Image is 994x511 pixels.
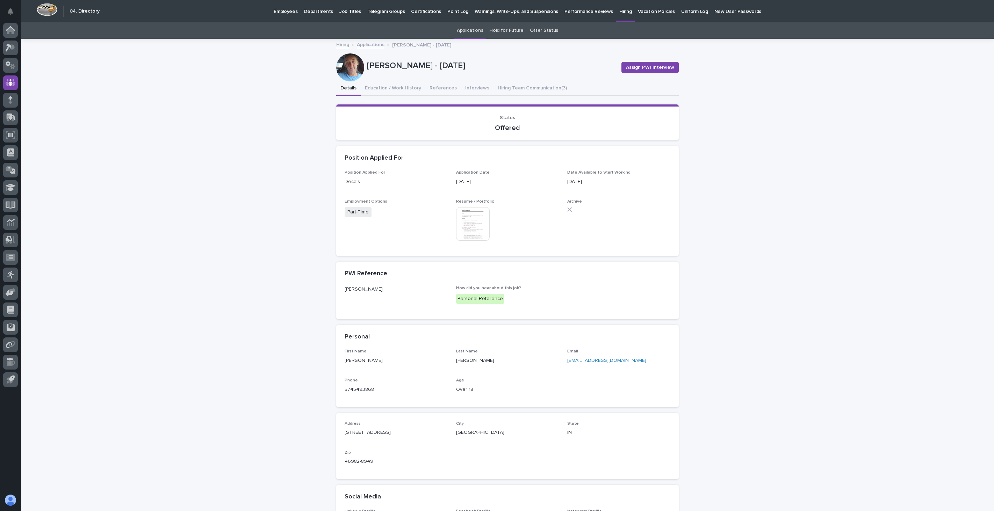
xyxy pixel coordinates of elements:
span: Position Applied For [345,170,385,175]
a: Applications [357,40,384,48]
a: Hold for Future [489,22,523,39]
span: Last Name [456,349,478,353]
a: [EMAIL_ADDRESS][DOMAIN_NAME] [567,358,646,363]
p: Offered [345,124,670,132]
span: First Name [345,349,367,353]
a: Applications [457,22,483,39]
p: [STREET_ADDRESS] [345,429,448,436]
span: City [456,422,464,426]
p: [PERSON_NAME] - [DATE] [392,41,451,48]
a: Hiring [336,40,349,48]
p: [PERSON_NAME] - [DATE] [367,61,616,71]
button: Interviews [461,81,494,96]
a: 5745493868 [345,387,374,392]
span: Address [345,422,361,426]
span: Date Available to Start Working [567,170,631,175]
h2: Social Media [345,493,381,501]
button: References [425,81,461,96]
p: 46982-8949 [345,458,448,465]
button: users-avatar [3,493,18,508]
h2: 04. Directory [70,8,100,14]
span: Age [456,378,464,382]
button: Notifications [3,4,18,19]
p: [DATE] [456,178,559,185]
a: Offer Status [530,22,558,39]
h2: Personal [345,333,370,341]
p: [PERSON_NAME] [345,286,448,293]
button: Education / Work History [361,81,425,96]
span: State [567,422,579,426]
h2: Position Applied For [345,154,403,162]
p: IN [567,429,670,436]
button: Details [336,81,361,96]
img: Workspace Logo [37,3,57,16]
div: Notifications [9,8,18,20]
p: [DATE] [567,178,670,185]
p: Decals [345,178,448,185]
span: Application Date [456,170,490,175]
span: Archive [567,199,582,204]
span: Phone [345,378,358,382]
span: How did you hear about this job? [456,286,521,290]
span: Resume / Portfolio [456,199,495,204]
button: Assign PWI Interview [621,62,679,73]
p: Over 18 [456,386,559,393]
span: Employment Options [345,199,387,204]
div: Personal Reference [456,294,504,304]
h2: PWI Reference [345,270,387,278]
button: Hiring Team Communication (3) [494,81,571,96]
span: Assign PWI Interview [626,64,674,71]
p: [GEOGRAPHIC_DATA] [456,429,559,436]
p: [PERSON_NAME] [345,357,448,364]
span: Email [567,349,578,353]
span: Part-Time [345,207,372,217]
span: Zip [345,451,351,455]
span: Status [500,115,515,120]
p: [PERSON_NAME] [456,357,559,364]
